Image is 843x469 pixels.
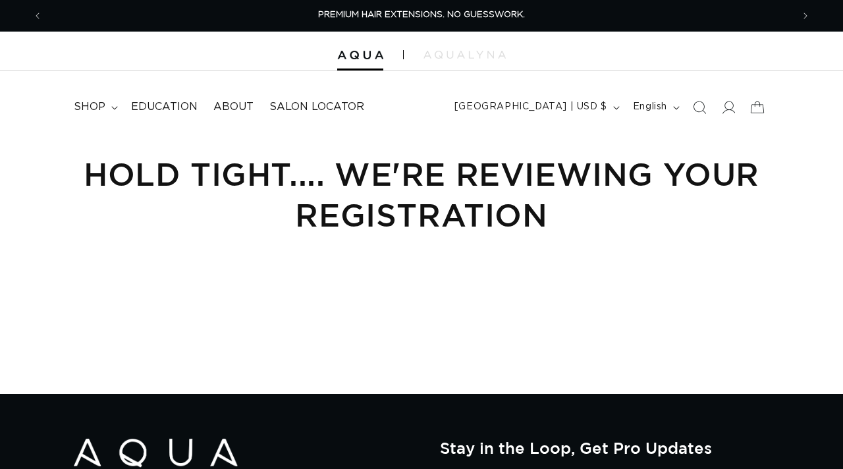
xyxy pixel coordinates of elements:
[337,51,383,60] img: Aqua Hair Extensions
[791,3,820,28] button: Next announcement
[633,100,667,114] span: English
[131,100,198,114] span: Education
[23,3,52,28] button: Previous announcement
[205,92,261,122] a: About
[447,95,625,120] button: [GEOGRAPHIC_DATA] | USD $
[625,95,685,120] button: English
[318,11,525,19] span: PREMIUM HAIR EXTENSIONS. NO GUESSWORK.
[423,51,506,59] img: aqualyna.com
[66,92,123,122] summary: shop
[213,100,254,114] span: About
[74,153,769,236] h1: Hold Tight.... we're reviewing your Registration
[74,100,105,114] span: shop
[685,93,714,122] summary: Search
[261,92,372,122] a: Salon Locator
[269,100,364,114] span: Salon Locator
[440,439,769,457] h2: Stay in the Loop, Get Pro Updates
[123,92,205,122] a: Education
[454,100,607,114] span: [GEOGRAPHIC_DATA] | USD $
